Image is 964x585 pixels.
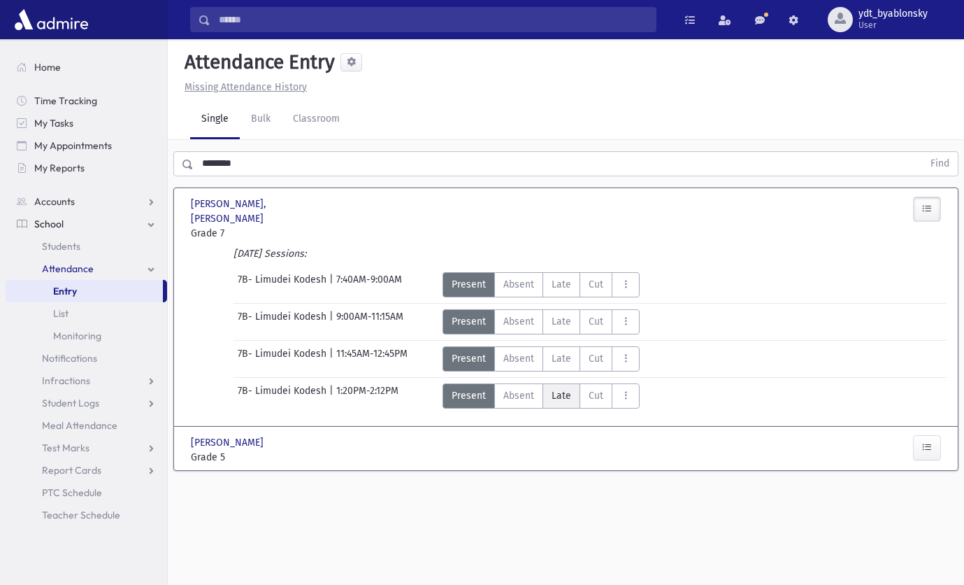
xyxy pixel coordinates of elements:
span: User [858,20,928,31]
span: Entry [53,285,77,297]
a: Notifications [6,347,167,369]
span: Absent [503,388,534,403]
a: Single [190,100,240,139]
span: My Appointments [34,139,112,152]
span: Cut [589,388,603,403]
span: 9:00AM-11:15AM [336,309,403,334]
span: School [34,218,64,230]
span: | [329,309,336,334]
div: AttTypes [443,346,640,372]
a: Meal Attendance [6,414,167,437]
span: Teacher Schedule [42,509,120,521]
a: Test Marks [6,437,167,459]
div: AttTypes [443,272,640,297]
span: ydt_byablonsky [858,8,928,20]
span: Monitoring [53,330,101,342]
a: Entry [6,280,163,302]
span: 7B- Limudei Kodesh [238,346,329,372]
a: Infractions [6,369,167,392]
a: My Tasks [6,112,167,134]
i: [DATE] Sessions: [233,248,306,260]
span: | [329,383,336,409]
span: Accounts [34,195,75,208]
span: 7B- Limudei Kodesh [238,383,329,409]
span: Notifications [42,352,97,365]
a: Time Tracking [6,90,167,112]
span: Late [552,277,571,292]
span: Present [452,351,486,366]
a: List [6,302,167,325]
a: Student Logs [6,392,167,414]
h5: Attendance Entry [179,50,335,74]
span: Grade 5 [191,450,304,465]
span: Grade 7 [191,226,304,241]
a: Teacher Schedule [6,504,167,526]
a: Accounts [6,190,167,213]
span: Present [452,277,486,292]
a: Missing Attendance History [179,81,307,93]
a: Report Cards [6,459,167,481]
div: AttTypes [443,383,640,409]
span: PTC Schedule [42,486,102,499]
span: Attendance [42,262,94,275]
span: Late [552,314,571,329]
span: Cut [589,277,603,292]
a: Monitoring [6,325,167,347]
span: [PERSON_NAME] [191,435,266,450]
a: PTC Schedule [6,481,167,504]
span: Meal Attendance [42,419,117,432]
a: Bulk [240,100,282,139]
a: Students [6,235,167,258]
img: AdmirePro [11,6,92,34]
span: Student Logs [42,397,99,409]
span: [PERSON_NAME], [PERSON_NAME] [191,197,304,226]
span: Late [552,388,571,403]
div: AttTypes [443,309,640,334]
span: Cut [589,351,603,366]
a: School [6,213,167,235]
a: My Reports [6,157,167,179]
u: Missing Attendance History [185,81,307,93]
span: My Tasks [34,117,73,129]
span: | [329,346,336,372]
a: Attendance [6,258,167,280]
span: Home [34,61,61,73]
a: My Appointments [6,134,167,157]
span: Absent [503,351,534,366]
span: My Reports [34,162,85,174]
a: Classroom [282,100,351,139]
a: Home [6,56,167,78]
span: Absent [503,314,534,329]
span: Present [452,388,486,403]
span: 7:40AM-9:00AM [336,272,402,297]
span: Infractions [42,374,90,387]
span: 1:20PM-2:12PM [336,383,398,409]
span: Late [552,351,571,366]
span: Present [452,314,486,329]
span: Time Tracking [34,94,97,107]
span: 7B- Limudei Kodesh [238,309,329,334]
span: Test Marks [42,442,89,454]
span: 7B- Limudei Kodesh [238,272,329,297]
span: | [329,272,336,297]
span: Report Cards [42,464,101,477]
span: 11:45AM-12:45PM [336,346,408,372]
span: Cut [589,314,603,329]
span: Students [42,240,80,253]
input: Search [210,7,656,32]
span: List [53,307,69,320]
button: Find [922,152,958,176]
span: Absent [503,277,534,292]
